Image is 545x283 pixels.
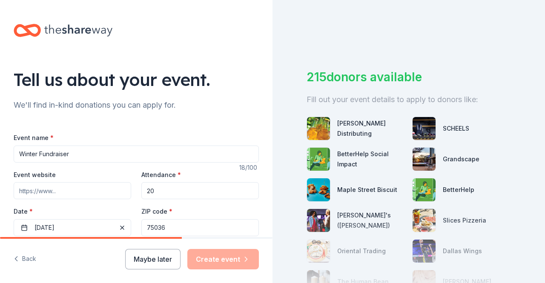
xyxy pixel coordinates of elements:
label: Event website [14,171,56,179]
div: BetterHelp Social Impact [337,149,405,169]
div: Tell us about your event. [14,68,259,91]
label: Attendance [141,171,181,179]
div: 215 donors available [307,68,511,86]
button: [DATE] [14,219,131,236]
img: photo for Andrews Distributing [307,117,330,140]
label: Date [14,207,131,216]
div: We'll find in-kind donations you can apply for. [14,98,259,112]
img: photo for BetterHelp [413,178,436,201]
button: Back [14,250,36,268]
div: Fill out your event details to apply to donors like: [307,93,511,106]
div: Grandscape [443,154,479,164]
button: Maybe later [125,249,181,269]
label: ZIP code [141,207,172,216]
div: BetterHelp [443,185,474,195]
img: photo for BetterHelp Social Impact [307,148,330,171]
div: Maple Street Biscuit [337,185,397,195]
img: photo for Grandscape [413,148,436,171]
div: SCHEELS [443,123,469,134]
div: 18 /100 [239,163,259,173]
input: 12345 (U.S. only) [141,219,259,236]
div: [PERSON_NAME] Distributing [337,118,405,139]
img: photo for Maple Street Biscuit [307,178,330,201]
input: Spring Fundraiser [14,146,259,163]
input: https://www... [14,182,131,199]
img: photo for SCHEELS [413,117,436,140]
label: Event name [14,134,54,142]
input: 20 [141,182,259,199]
